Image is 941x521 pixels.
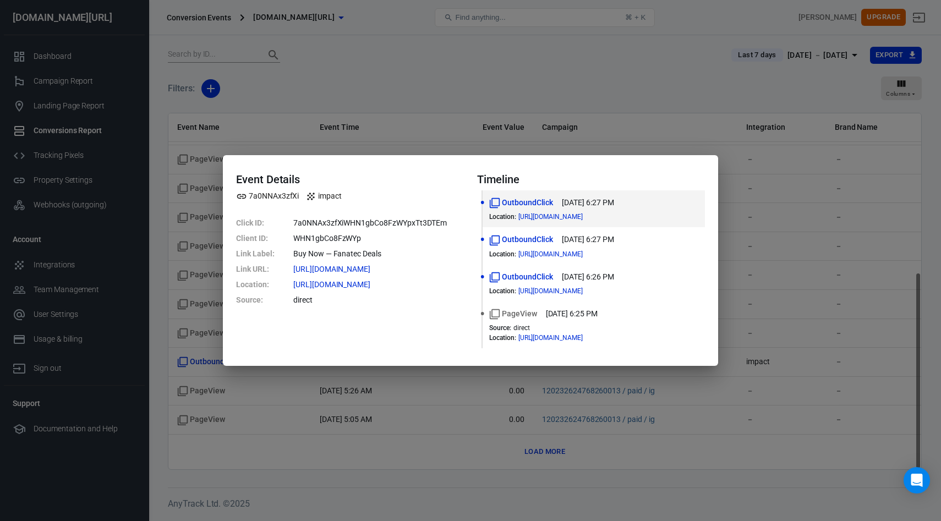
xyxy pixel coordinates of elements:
dd: direct [293,292,464,308]
dt: Location : [489,287,516,295]
dt: Link Label : [236,246,291,261]
dd: 7a0NNAx3zfXiWHN1gbCo8FzWYpxTt3DTEm [293,215,464,231]
span: Property [236,190,299,202]
span: https://gearlytix.com/simracing-fanatec/ [293,281,390,288]
div: Open Intercom Messenger [904,467,930,493]
dt: Client ID : [236,231,291,246]
span: https://gearlytix.com/simracing-fanatec/ [518,334,603,341]
span: Standard event name [489,234,553,245]
dt: Location : [489,334,516,342]
dt: Source : [489,324,511,332]
dd: WHN1gbCo8FzWYp [293,231,464,246]
time: 2025-08-08T18:27:47-05:00 [562,197,614,209]
span: https://fanatec.sjv.io/xL6bOA [293,265,390,273]
dt: Click ID : [236,215,291,231]
dt: Location : [489,250,516,258]
dt: Link URL : [236,261,291,277]
span: direct [513,324,530,332]
dd: Buy Now — Fanatec Deals [293,246,464,261]
dt: Location : [489,213,516,221]
span: Standard event name [489,197,553,209]
span: Integration [305,190,342,202]
time: 2025-08-08T18:25:28-05:00 [546,308,598,320]
span: Standard event name [489,308,537,320]
span: https://gearlytix.com/simracing-fanatec/ [518,288,603,294]
span: Standard event name [489,271,553,283]
dt: Source : [236,292,291,308]
time: 2025-08-08T18:26:39-05:00 [562,271,614,283]
dd: https://fanatec.sjv.io/xL6bOA [293,261,464,277]
time: 2025-08-08T18:27:43-05:00 [562,234,614,245]
span: https://gearlytix.com/simracing-fanatec/ [518,251,603,257]
span: https://gearlytix.com/simracing-fanatec/ [518,213,603,220]
dd: https://gearlytix.com/simracing-fanatec/ [293,277,464,292]
h4: Timeline [477,173,705,186]
dt: Location : [236,277,291,292]
h4: Event Details [236,173,464,186]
